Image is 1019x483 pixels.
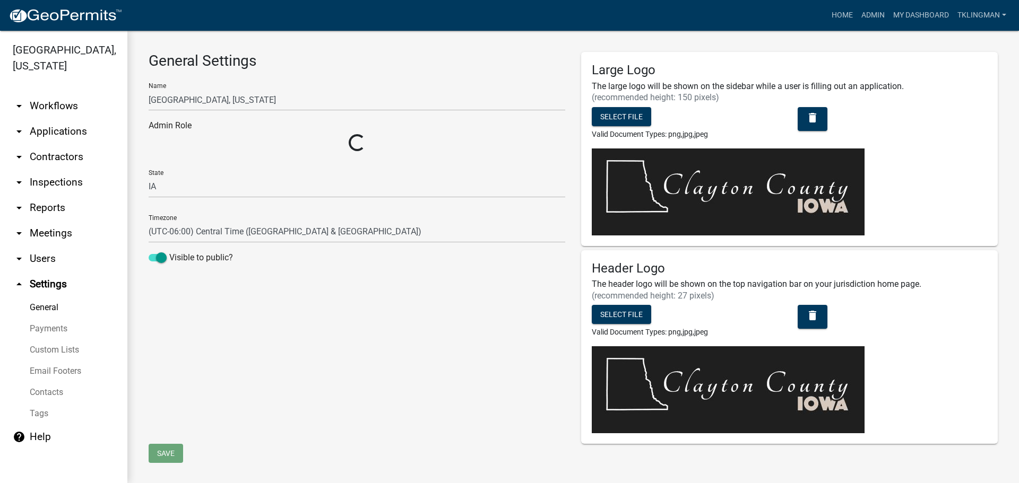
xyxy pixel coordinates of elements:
[798,107,827,131] button: delete
[149,52,565,70] h3: General Settings
[149,121,192,130] label: Admin Role
[889,5,953,25] a: My Dashboard
[592,328,708,336] span: Valid Document Types: png,jpg,jpeg
[13,100,25,112] i: arrow_drop_down
[13,278,25,291] i: arrow_drop_up
[592,92,987,102] h6: (recommended height: 150 pixels)
[157,449,175,457] span: Save
[592,107,651,126] button: Select file
[827,5,857,25] a: Home
[13,252,25,265] i: arrow_drop_down
[13,431,25,443] i: help
[953,5,1011,25] a: tklingman
[13,227,25,240] i: arrow_drop_down
[13,125,25,138] i: arrow_drop_down
[592,63,987,78] h5: Large Logo
[592,261,987,276] h5: Header Logo
[806,111,819,124] i: delete
[149,444,183,463] button: Save
[592,279,987,289] h6: The header logo will be shown on the top navigation bar on your jurisdiction home page.
[13,201,25,214] i: arrow_drop_down
[592,130,708,138] span: Valid Document Types: png,jpg,jpeg
[13,151,25,163] i: arrow_drop_down
[857,5,889,25] a: Admin
[13,176,25,189] i: arrow_drop_down
[592,148,865,235] img: jurisdiction logo
[592,81,987,91] h6: The large logo will be shown on the sidebar while a user is filling out an application.
[806,309,819,321] i: delete
[149,251,233,264] label: Visible to public?
[592,305,651,324] button: Select file
[592,291,987,301] h6: (recommended height: 27 pixels)
[798,305,827,329] button: delete
[592,346,865,433] img: jurisdiction header logo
